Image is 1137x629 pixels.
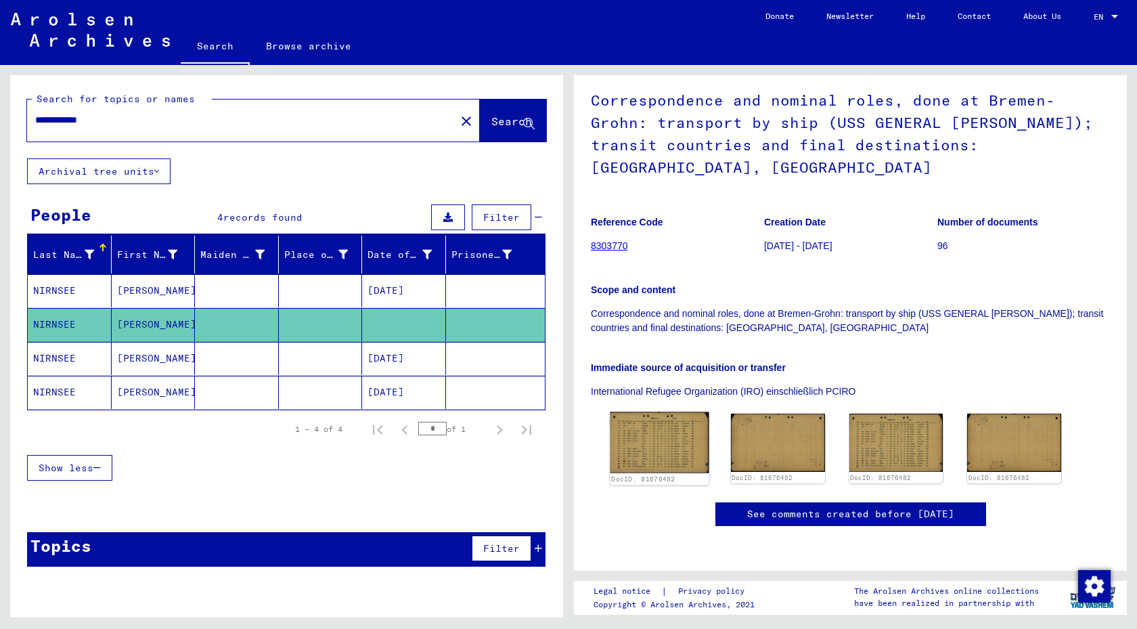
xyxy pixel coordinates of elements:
a: DocID: 81676482 [611,475,675,483]
mat-header-cell: Date of Birth [362,236,446,274]
p: [DATE] - [DATE] [764,239,937,253]
p: have been realized in partnership with [854,597,1039,609]
button: Filter [472,204,531,230]
button: Show less [27,455,112,481]
p: The Arolsen Archives online collections [854,585,1039,597]
a: Search [181,30,250,65]
div: Maiden Name [200,248,265,262]
button: Last page [513,416,540,443]
mat-cell: [PERSON_NAME] [112,308,196,341]
mat-cell: NIRNSEE [28,376,112,409]
div: Place of Birth [284,244,365,265]
img: Arolsen_neg.svg [11,13,170,47]
img: 001.jpg [849,414,943,472]
mat-header-cell: Place of Birth [279,236,363,274]
span: EN [1094,12,1109,22]
b: Creation Date [764,217,826,227]
mat-cell: [DATE] [362,274,446,307]
span: Show less [39,462,93,474]
div: People [30,202,91,227]
button: First page [364,416,391,443]
mat-cell: [PERSON_NAME] [112,274,196,307]
a: DocID: 81676482 [732,474,793,481]
div: Prisoner # [451,248,512,262]
mat-cell: [PERSON_NAME] [112,376,196,409]
div: Topics [30,534,91,558]
p: 96 [937,239,1110,253]
b: Immediate source of acquisition or transfer [591,362,786,373]
mat-cell: NIRNSEE [28,274,112,307]
a: Privacy policy [667,584,761,599]
span: records found [223,211,303,223]
div: | [594,584,761,599]
div: Date of Birth [367,244,449,265]
button: Clear [453,107,480,134]
a: DocID: 81676482 [850,474,911,481]
a: 8303770 [591,240,628,251]
div: Maiden Name [200,244,282,265]
button: Next page [486,416,513,443]
img: 002.jpg [967,414,1061,472]
img: yv_logo.png [1067,580,1118,614]
a: DocID: 81676482 [968,474,1029,481]
span: 4 [217,211,223,223]
button: Previous page [391,416,418,443]
div: 1 – 4 of 4 [295,423,342,435]
mat-header-cell: First Name [112,236,196,274]
a: See comments created before [DATE] [747,507,954,521]
b: Scope and content [591,284,675,295]
mat-header-cell: Maiden Name [195,236,279,274]
mat-header-cell: Prisoner # [446,236,545,274]
button: Search [480,100,546,142]
div: of 1 [418,422,486,435]
mat-cell: NIRNSEE [28,342,112,375]
div: Last Name [33,244,111,265]
mat-cell: NIRNSEE [28,308,112,341]
img: Change consent [1078,570,1111,603]
img: 001.jpg [610,412,709,473]
h1: Correspondence and nominal roles, done at Bremen-Grohn: transport by ship (USS GENERAL [PERSON_NA... [591,69,1110,196]
button: Archival tree units [27,158,171,184]
mat-header-cell: Last Name [28,236,112,274]
p: International Refugee Organization (IRO) einschließlich PCIRO [591,385,1110,399]
button: Filter [472,536,531,561]
a: Legal notice [594,584,661,599]
img: 002.jpg [731,414,825,472]
b: Number of documents [937,217,1038,227]
b: Reference Code [591,217,663,227]
mat-cell: [DATE] [362,342,446,375]
span: Filter [483,211,520,223]
a: Browse archive [250,30,367,62]
mat-icon: close [458,113,474,129]
mat-label: Search for topics or names [37,93,195,105]
span: Search [491,114,532,128]
div: First Name [117,244,195,265]
div: Date of Birth [367,248,432,262]
mat-cell: [DATE] [362,376,446,409]
span: Filter [483,542,520,555]
p: Correspondence and nominal roles, done at Bremen-Grohn: transport by ship (USS GENERAL [PERSON_NA... [591,307,1110,335]
div: Place of Birth [284,248,349,262]
div: Prisoner # [451,244,529,265]
p: Copyright © Arolsen Archives, 2021 [594,599,761,611]
div: Last Name [33,248,94,262]
div: First Name [117,248,178,262]
mat-cell: [PERSON_NAME] [112,342,196,375]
